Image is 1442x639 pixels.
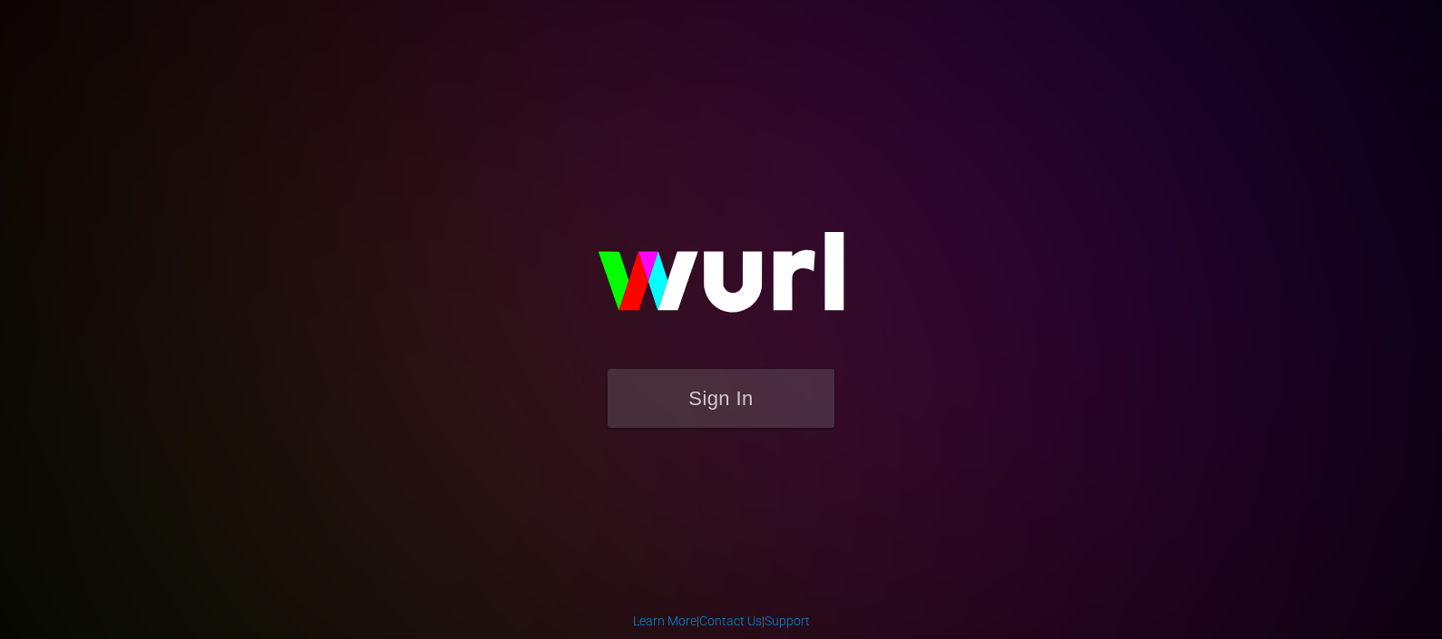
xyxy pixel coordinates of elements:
[540,193,902,369] img: wurl-logo-on-black-223613ac3d8ba8fe6dc639794a292ebdb59501304c7dfd60c99c58986ef67473.svg
[608,369,834,428] button: Sign In
[699,614,762,628] a: Contact Us
[633,612,810,630] div: | |
[633,614,697,628] a: Learn More
[765,614,810,628] a: Support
